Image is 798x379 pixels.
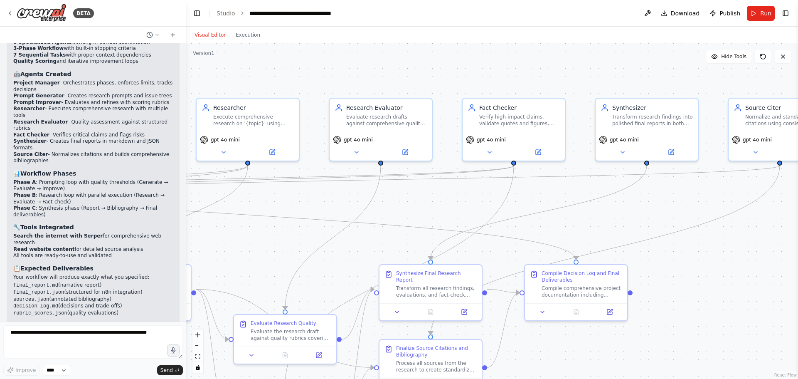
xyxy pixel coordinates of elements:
button: Open in side panel [450,307,478,317]
div: Compile Decision Log and Final Deliverables [542,270,622,283]
div: Compile Decision Log and Final DeliverablesCompile comprehensive project documentation including ... [524,264,628,321]
li: - Creates final reports in markdown and JSON formats [13,138,173,151]
span: Run [760,9,771,17]
button: Open in side panel [249,147,296,157]
button: Download [658,6,703,21]
li: (quality evaluations) [13,310,173,317]
div: Finalize Source Citations and Bibliography [396,345,477,358]
nav: breadcrumb [217,9,343,17]
strong: Phase A [13,179,36,185]
span: gpt-4o-mini [610,136,639,143]
button: Hide left sidebar [191,7,203,19]
div: Research Evaluator [346,104,427,112]
code: final_report.md [13,282,58,288]
button: Switch to previous chat [143,30,163,40]
strong: Fact Checker [13,132,49,138]
button: fit view [192,351,203,362]
strong: Project Manager [13,80,60,86]
a: Studio [217,10,235,17]
button: Click to speak your automation idea [167,344,180,357]
h3: 📊 [13,169,173,178]
button: Send [157,365,183,375]
div: Transform research findings into polished final reports in both narrative (markdown) and structur... [612,114,693,127]
div: Evaluate research drafts against comprehensive quality rubrics covering coverage, accuracy, sourc... [346,114,427,127]
div: Evaluate Research Quality [251,320,316,327]
g: Edge from 7fc8fa98-88e7-48da-93d3-5ac502dc8f6e to 46657bd0-2513-42f5-99b2-897a1ac9ac00 [487,289,520,372]
code: rubric_scores.json [13,310,67,316]
li: - Quality assessment against structured rubrics [13,119,173,132]
g: Edge from 3425477d-e38b-4c96-a423-2e9fa11f0ef2 to 68ca428d-1e98-4700-8c71-80ddf51cc138 [196,285,229,344]
span: Publish [719,9,740,17]
g: Edge from 9605515c-d180-49d1-9ad4-21a7cb346a74 to 68ca428d-1e98-4700-8c71-80ddf51cc138 [281,166,385,310]
span: Send [160,367,173,374]
code: sources.json [13,297,49,302]
strong: Researcher [13,106,45,111]
div: BETA [73,8,94,18]
button: zoom in [192,329,203,340]
div: Fact CheckerVerify high-impact claims, validate quotes and figures, identify conflicts between so... [462,98,566,161]
li: : Prompting loop with quality thresholds (Generate → Evaluate → Improve) [13,179,173,192]
button: zoom out [192,340,203,351]
span: Improve [15,367,36,374]
h3: 🤖 [13,70,173,78]
button: Open in side panel [648,147,695,157]
div: Evaluate the research draft against quality rubrics covering: coverage completeness (0-10), accur... [251,328,331,342]
div: Execute comprehensive research on '{topic}' using multiple sources and methodologies. Extract str... [213,114,294,127]
div: Version 1 [193,50,214,57]
strong: Prompt Improver [13,99,62,105]
button: Show right sidebar [780,7,791,19]
strong: Source Citer [13,151,48,157]
button: toggle interactivity [192,362,203,373]
li: and iterative improvement loops [13,58,173,65]
img: Logo [17,4,66,22]
span: Download [671,9,700,17]
button: Hide Tools [706,50,751,63]
div: Evaluate Research QualityEvaluate the research draft against quality rubrics covering: coverage c... [233,314,337,364]
strong: Prompt Generator [13,93,64,99]
g: Edge from 9b7127b6-525a-4d70-af5b-8bded8358d46 to 6873a684-94a3-4cb8-a195-2b660d91d40e [32,166,784,193]
button: No output available [413,307,448,317]
li: - Normalizes citations and builds comprehensive bibliographies [13,151,173,164]
div: Compile comprehensive project documentation including decision log with all major choices and tra... [542,285,622,298]
div: Researcher [213,104,294,112]
li: - Orchestrates phases, enforces limits, tracks decisions [13,80,173,93]
li: - Executes comprehensive research with multiple tools [13,106,173,119]
li: with proper context dependencies [13,52,173,59]
g: Edge from 9f62f2f8-a293-4da5-9c1f-2ae641ec5e55 to dc4c5ff4-3e4c-47ef-b252-37902ac66875 [426,166,651,260]
button: Publish [706,6,744,21]
div: ResearcherExecute comprehensive research on '{topic}' using multiple sources and methodologies. E... [196,98,300,161]
button: No output available [559,307,594,317]
strong: 3-Phase Workflow [13,45,64,51]
h3: 🔧 [13,223,173,231]
strong: Workflow Phases [20,170,76,177]
g: Edge from 3425477d-e38b-4c96-a423-2e9fa11f0ef2 to 7fc8fa98-88e7-48da-93d3-5ac502dc8f6e [196,285,374,372]
li: - Creates research prompts and issue trees [13,93,173,99]
div: Process all sources from the research to create standardized citations and comprehensive bibliogr... [396,360,477,373]
button: Start a new chat [166,30,180,40]
li: with built-in stopping criteria [13,45,173,52]
span: gpt-4o-mini [477,136,506,143]
button: Open in side panel [382,147,429,157]
span: gpt-4o-mini [344,136,373,143]
button: Open in side panel [515,147,562,157]
div: Transform all research findings, evaluations, and fact-check results into polished final delivera... [396,285,477,298]
button: Open in side panel [595,307,624,317]
div: SynthesizerTransform research findings into polished final reports in both narrative (markdown) a... [595,98,699,161]
strong: Phase B [13,192,36,198]
li: (annotated bibliography) [13,296,173,303]
button: Visual Editor [190,30,231,40]
g: Edge from 68ca428d-1e98-4700-8c71-80ddf51cc138 to dc4c5ff4-3e4c-47ef-b252-37902ac66875 [342,285,374,344]
li: for comprehensive web research [13,233,173,246]
strong: Synthesizer [13,138,47,144]
p: Your workflow will produce exactly what you specified: [13,274,173,281]
li: (decisions and trade-offs) [13,303,173,310]
button: Open in side panel [304,350,333,360]
li: (structured for n8n integration) [13,289,173,296]
strong: Read website content [13,246,74,252]
strong: 7 Sequential Tasks [13,52,66,58]
div: Fact Checker [479,104,560,112]
li: (narrative report) [13,282,173,289]
div: React Flow controls [192,329,203,373]
button: Run [747,6,775,21]
div: Synthesize Final Research Report [396,270,477,283]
